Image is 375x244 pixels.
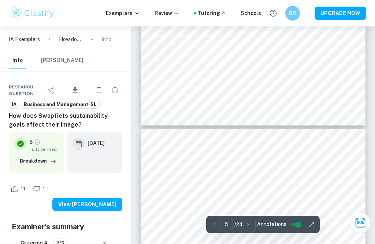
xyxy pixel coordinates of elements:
button: Info [9,52,26,69]
div: Share [44,83,58,98]
div: Like [9,183,29,195]
h6: How does Swapfiets sustainability goals affect their image? [9,112,122,129]
a: Schools [241,9,261,17]
button: Help and Feedback [267,7,279,19]
a: Grade fully verified [34,139,41,145]
p: Review [155,9,179,17]
p: Exemplars [106,9,140,17]
div: Dislike [31,183,49,195]
img: Clastify logo [9,6,55,21]
p: / 24 [234,221,243,229]
span: 1 [39,185,49,193]
div: Download [60,81,90,100]
span: 11 [17,185,29,193]
button: BR [285,6,300,21]
h6: [DATE] [88,139,105,147]
span: Research question [9,84,44,97]
h5: Examiner's summary [12,221,119,232]
p: How does Swapfiets sustainability goals affect their image? [59,35,82,43]
span: IA [9,101,19,108]
span: Fully verified [29,146,58,153]
a: Business and Management-SL [21,100,100,109]
span: Business and Management-SL [21,101,99,108]
h6: BR [289,9,297,17]
button: Breakdown [18,156,58,167]
div: Bookmark [92,83,106,98]
button: View [PERSON_NAME] [52,198,122,211]
button: Ask Clai [350,212,371,233]
a: IA [9,100,19,109]
a: Tutoring [198,9,226,17]
div: Report issue [108,83,122,98]
a: IA Exemplars [9,35,40,43]
button: UPGRADE NOW [315,7,366,20]
span: Annotations [257,221,286,228]
button: [PERSON_NAME] [41,52,83,69]
p: 5 [29,138,33,146]
p: Info [101,35,111,43]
